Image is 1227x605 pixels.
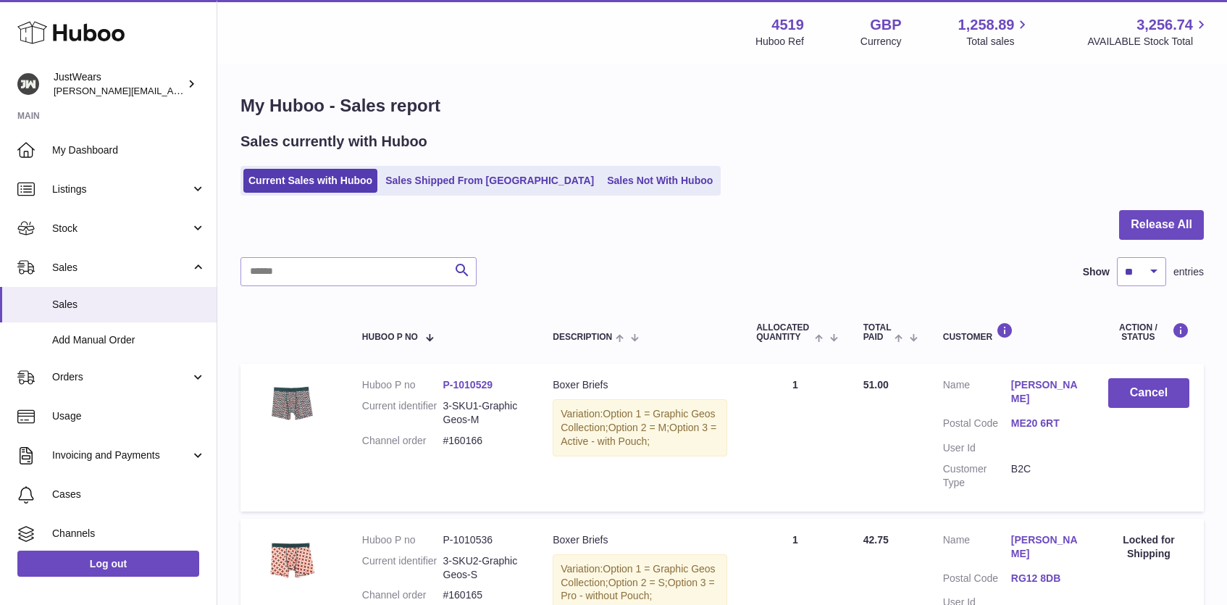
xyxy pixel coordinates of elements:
span: 3,256.74 [1136,15,1193,35]
a: Sales Shipped From [GEOGRAPHIC_DATA] [380,169,599,193]
strong: 4519 [771,15,804,35]
span: Description [553,333,612,342]
a: Current Sales with Huboo [243,169,377,193]
dt: Postal Code [943,417,1011,434]
dd: P-1010536 [443,533,524,547]
span: Option 2 = S; [608,577,668,588]
a: 3,256.74 AVAILABLE Stock Total [1087,15,1210,49]
span: Total paid [863,323,892,342]
button: Cancel [1108,378,1189,408]
label: Show [1083,265,1110,279]
span: 1,258.89 [958,15,1015,35]
span: Cases [52,488,206,501]
span: 51.00 [863,379,889,391]
dt: Customer Type [943,462,1011,490]
div: Boxer Briefs [553,378,727,392]
span: Huboo P no [362,333,418,342]
div: Locked for Shipping [1108,533,1189,561]
span: Invoicing and Payments [52,448,190,462]
div: Customer [943,322,1079,342]
dd: 3-SKU2-Graphic Geos-S [443,554,524,582]
td: 1 [742,364,849,511]
a: 1,258.89 Total sales [958,15,1031,49]
dt: Current identifier [362,399,443,427]
img: josh@just-wears.com [17,73,39,95]
span: Listings [52,183,190,196]
dt: Current identifier [362,554,443,582]
a: Sales Not With Huboo [602,169,718,193]
dd: #160166 [443,434,524,448]
h1: My Huboo - Sales report [240,94,1204,117]
dt: Postal Code [943,572,1011,589]
button: Release All [1119,210,1204,240]
div: Variation: [553,399,727,456]
span: ALLOCATED Quantity [756,323,811,342]
h2: Sales currently with Huboo [240,132,427,151]
div: JustWears [54,70,184,98]
span: AVAILABLE Stock Total [1087,35,1210,49]
span: Usage [52,409,206,423]
div: Action / Status [1108,322,1189,342]
div: Currency [860,35,902,49]
span: [PERSON_NAME][EMAIL_ADDRESS][DOMAIN_NAME] [54,85,290,96]
dt: Huboo P no [362,533,443,547]
strong: GBP [870,15,901,35]
span: entries [1173,265,1204,279]
span: Sales [52,298,206,312]
span: 42.75 [863,534,889,546]
span: Channels [52,527,206,541]
div: Huboo Ref [755,35,804,49]
span: Add Manual Order [52,333,206,347]
dt: Name [943,533,1011,564]
dd: 3-SKU1-Graphic Geos-M [443,399,524,427]
div: Boxer Briefs [553,533,727,547]
a: ME20 6RT [1011,417,1079,430]
span: My Dashboard [52,143,206,157]
span: Option 2 = M; [608,422,669,433]
img: 45191726759879.JPG [255,533,327,582]
dd: #160165 [443,588,524,602]
dt: Name [943,378,1011,409]
a: Log out [17,551,199,577]
span: Stock [52,222,190,235]
span: Total sales [966,35,1031,49]
span: Option 1 = Graphic Geos Collection; [561,563,715,588]
span: Sales [52,261,190,275]
dt: Channel order [362,588,443,602]
span: Orders [52,370,190,384]
a: P-1010529 [443,379,493,391]
dt: User Id [943,441,1011,455]
img: 45191726759734.JPG [255,378,327,427]
dd: B2C [1011,462,1079,490]
span: Option 1 = Graphic Geos Collection; [561,408,715,433]
a: [PERSON_NAME] [1011,533,1079,561]
dt: Huboo P no [362,378,443,392]
a: [PERSON_NAME] [1011,378,1079,406]
a: RG12 8DB [1011,572,1079,585]
dt: Channel order [362,434,443,448]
